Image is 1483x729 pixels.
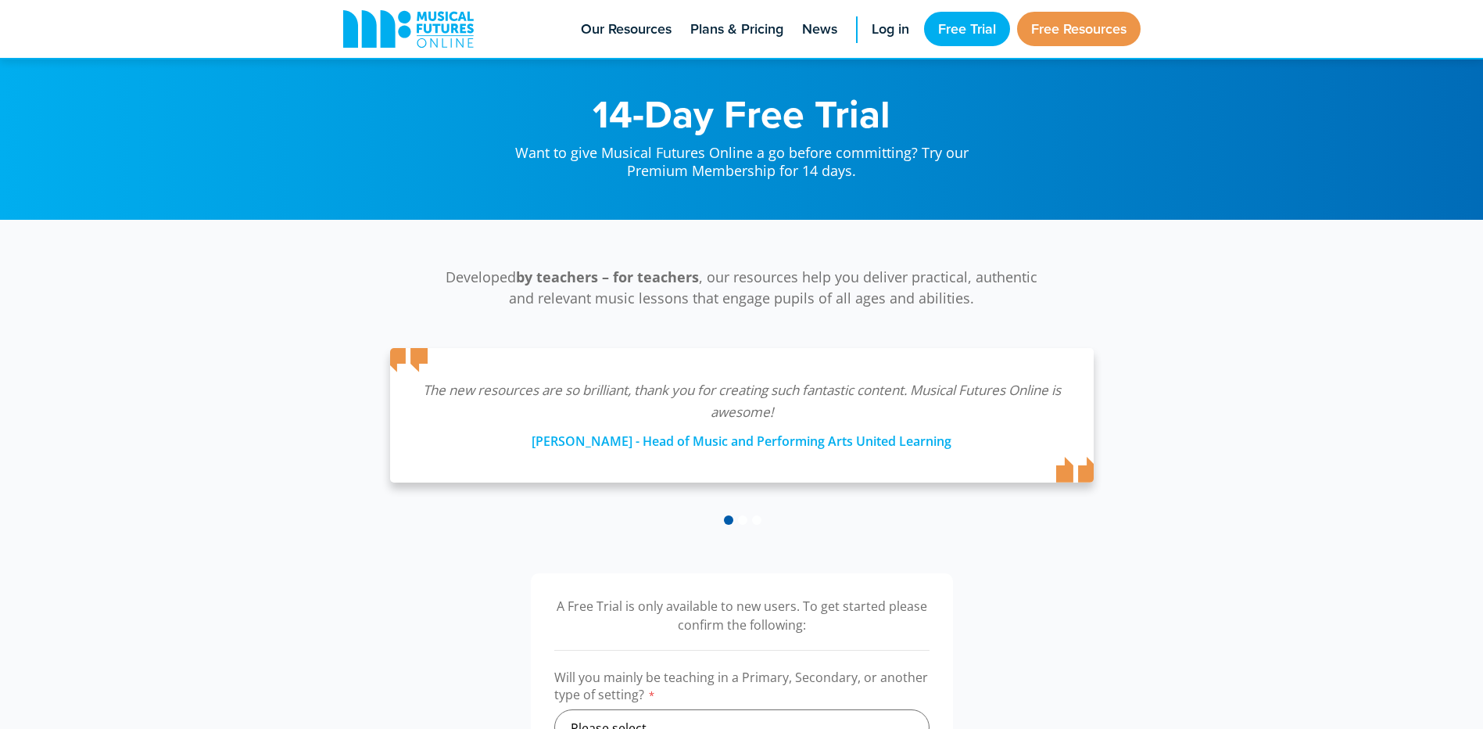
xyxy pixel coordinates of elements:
[872,19,909,40] span: Log in
[421,423,1062,451] div: [PERSON_NAME] - Head of Music and Performing Arts United Learning
[581,19,672,40] span: Our Resources
[802,19,837,40] span: News
[554,669,930,709] label: Will you mainly be teaching in a Primary, Secondary, or another type of setting?
[421,379,1062,423] p: The new resources are so brilliant, thank you for creating such fantastic content. Musical Future...
[690,19,783,40] span: Plans & Pricing
[500,133,984,181] p: Want to give Musical Futures Online a go before committing? Try our Premium Membership for 14 days.
[554,597,930,634] p: A Free Trial is only available to new users. To get started please confirm the following:
[1017,12,1141,46] a: Free Resources
[437,267,1047,309] p: Developed , our resources help you deliver practical, authentic and relevant music lessons that e...
[500,94,984,133] h1: 14-Day Free Trial
[516,268,699,286] strong: by teachers – for teachers
[924,12,1010,46] a: Free Trial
